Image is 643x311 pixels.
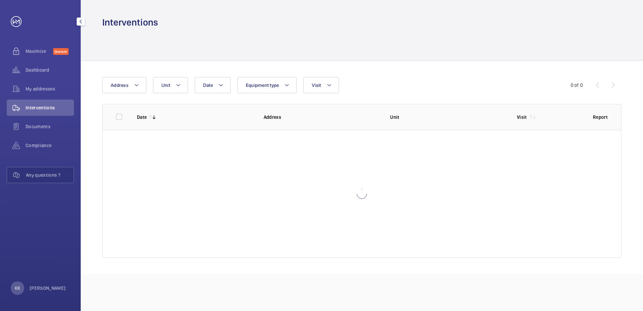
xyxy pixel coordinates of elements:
div: 0 of 0 [571,82,583,89]
p: KK [15,285,20,291]
span: Maximize [26,48,53,55]
button: Address [102,77,146,93]
h1: Interventions [102,16,158,29]
button: Visit [303,77,339,93]
button: Date [195,77,231,93]
span: Address [111,82,128,88]
span: Discover [53,48,69,55]
span: Unit [161,82,170,88]
button: Equipment type [237,77,297,93]
span: Any questions ? [26,172,74,178]
span: My addresses [26,85,74,92]
span: Equipment type [246,82,279,88]
p: Unit [390,114,506,120]
span: Documents [26,123,74,130]
span: Interventions [26,104,74,111]
span: Visit [312,82,321,88]
p: Visit [517,114,527,120]
p: Address [264,114,380,120]
p: [PERSON_NAME] [30,285,66,291]
button: Unit [153,77,188,93]
p: Report [593,114,608,120]
p: Date [137,114,147,120]
span: Dashboard [26,67,74,73]
span: Date [203,82,213,88]
span: Compliance [26,142,74,149]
